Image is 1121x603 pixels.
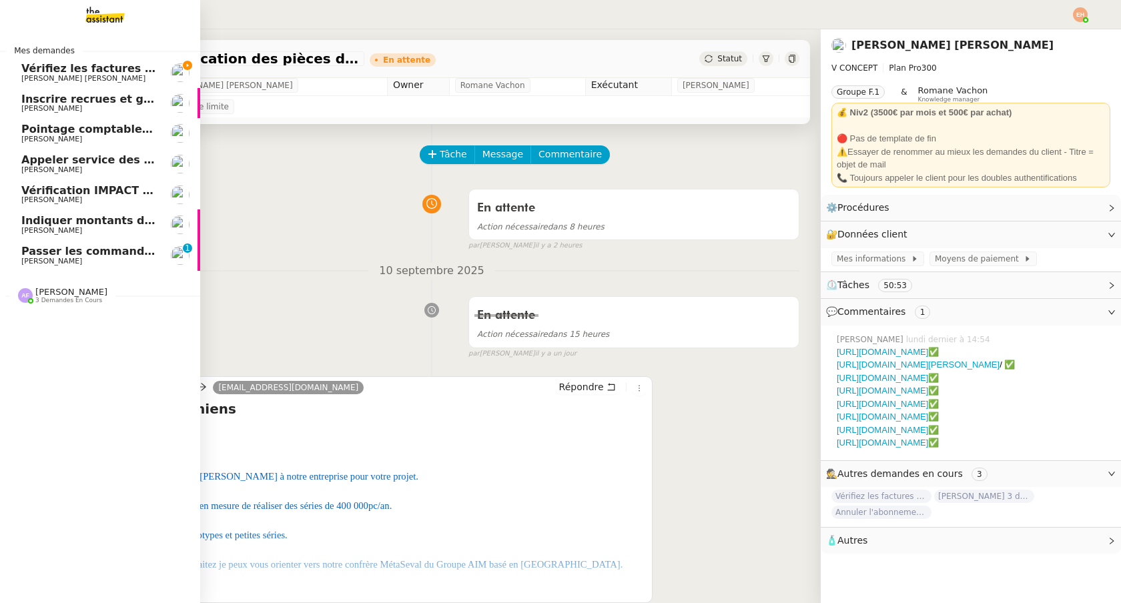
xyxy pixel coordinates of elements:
a: [URL][DOMAIN_NAME] [837,386,928,396]
img: users%2FtFhOaBya8rNVU5KG7br7ns1BCvi2%2Favatar%2Faa8c47da-ee6c-4101-9e7d-730f2e64f978 [171,246,190,265]
span: Tâches [837,279,869,290]
div: En attente [383,56,430,64]
span: Données client [837,229,907,239]
span: 🕵️ [826,468,993,479]
span: Autres demandes en cours [837,468,963,479]
a: [URL][DOMAIN_NAME] [837,373,928,383]
button: Message [474,145,531,164]
nz-tag: 1 [915,306,931,319]
h4: Retour les Mécamiens [70,400,647,418]
span: Commentaire [538,147,602,162]
span: & [901,85,907,103]
div: ⚙️Procédures [821,195,1121,221]
img: svg [18,288,33,303]
span: Autres [837,535,867,546]
div: ✅ [837,384,1110,398]
img: users%2FtFhOaBya8rNVU5KG7br7ns1BCvi2%2Favatar%2Faa8c47da-ee6c-4101-9e7d-730f2e64f978 [171,185,190,204]
div: 🔴 Pas de template de fin [837,132,1105,145]
a: [URL][DOMAIN_NAME] [837,438,928,448]
div: 🔐Données client [821,221,1121,247]
div: 🧴Autres [821,528,1121,554]
span: ⚙️ [826,200,895,215]
a: [URL][DOMAIN_NAME] [837,347,928,357]
span: En attente [477,202,535,214]
span: Appeler service des impôts foncier [21,153,231,166]
span: Action nécessaire [477,330,548,339]
div: ⚠️Essayer de renommer au mieux les demandes du client - Titre = objet de mail [837,145,1105,171]
div: 💬Commentaires 1 [821,299,1121,325]
span: Romane Vachon [918,85,988,95]
div: 🕵️Autres demandes en cours 3 [821,461,1121,487]
span: dans 8 heures [477,222,605,231]
span: Statut [717,54,742,63]
span: Knowledge manager [918,96,980,103]
span: V CONCEPT [831,63,877,73]
img: users%2FtFhOaBya8rNVU5KG7br7ns1BCvi2%2Favatar%2Faa8c47da-ee6c-4101-9e7d-730f2e64f978 [171,94,190,113]
span: [PERSON_NAME] [PERSON_NAME] [21,74,145,83]
span: Vérifiez les factures manquantes et contactez le service d'eau [831,490,931,503]
div: ✅ [837,398,1110,411]
div: Cependant, nous ne sommes pas en mesure de réaliser des séries de 400 000pc/an. [70,498,647,513]
span: [PERSON_NAME] [21,257,82,265]
div: ✅ [837,424,1110,437]
span: [PERSON_NAME] [21,135,82,143]
span: 🔐 [826,227,913,242]
button: Tâche [420,145,475,164]
span: Inscrire recrues et gérer fin de contrat [21,93,254,105]
span: il y a 2 heures [535,240,583,251]
span: Répondre [559,380,604,394]
div: / ✅ [837,358,1110,372]
img: users%2FtFhOaBya8rNVU5KG7br7ns1BCvi2%2Favatar%2Faa8c47da-ee6c-4101-9e7d-730f2e64f978 [171,215,190,234]
span: Mes demandes [6,44,83,57]
span: Commentaires [837,306,905,317]
span: 🧴 [826,535,867,546]
span: [PERSON_NAME] [PERSON_NAME] [157,79,292,92]
div: Bonjour, [70,440,647,454]
img: svg [1073,7,1088,22]
a: [PERSON_NAME] [PERSON_NAME] [851,39,1054,51]
span: 10 septembre 2025 [368,262,495,280]
p: 1 [185,243,190,255]
td: Exécutant [585,75,671,96]
span: dans 15 heures [477,330,609,339]
span: En attente [477,310,535,322]
span: Consulter la fabrication des pièces de tôlerie [69,52,359,65]
div: ✅ [837,410,1110,424]
span: [PERSON_NAME] [21,195,82,204]
span: Vérifiez les factures manquantes et contactez le service d'eau [21,62,396,75]
small: [PERSON_NAME] [468,348,577,360]
span: par [468,348,480,360]
span: par [468,240,480,251]
span: 300 [921,63,937,73]
span: Passer les commandes de livres Impactes [21,245,272,257]
div: En effet nous travaillons les prototypes et petites séries. [70,528,647,542]
div: Je vous remercie pour l'attention [PERSON_NAME] à notre entreprise pour votre projet. [70,469,647,484]
span: Mes informations [837,252,911,265]
span: il y a un jour [535,348,577,360]
img: users%2Ff7AvM1H5WROKDkFYQNHz8zv46LV2%2Favatar%2Ffa026806-15e4-4312-a94b-3cc825a940eb [831,38,846,53]
img: users%2FABbKNE6cqURruDjcsiPjnOKQJp72%2Favatar%2F553dd27b-fe40-476d-bebb-74bc1599d59c [171,124,190,143]
button: Répondre [554,380,621,394]
app-user-label: Knowledge manager [918,85,988,103]
span: Action nécessaire [477,222,548,231]
strong: 💰 Niv2 (3500€ par mois et 500€ par achat) [837,107,1012,117]
span: Tâche [440,147,467,162]
span: [EMAIL_ADDRESS][DOMAIN_NAME] [218,383,358,392]
span: [PERSON_NAME] [683,79,749,92]
button: Commentaire [530,145,610,164]
a: [URL][DOMAIN_NAME][PERSON_NAME] [837,360,1000,370]
span: [PERSON_NAME] [21,104,82,113]
div: ⏲️Tâches 50:53 [821,272,1121,298]
span: [PERSON_NAME] [837,334,906,346]
div: ✅ [837,372,1110,385]
img: users%2F0v3yA2ZOZBYwPN7V38GNVTYjOQj1%2Favatar%2Fa58eb41e-cbb7-4128-9131-87038ae72dcb [171,155,190,173]
span: Procédures [837,202,889,213]
span: 3 demandes en cours [35,297,102,304]
div: Bonne journée à vous, [70,586,647,601]
span: [PERSON_NAME] 3 devis de ménage [934,490,1034,503]
span: Message [482,147,523,162]
div: 📞 Toujours appeler le client pour les doubles authentifications [837,171,1105,185]
span: Vérification IMPACT - AEPC CONCORDE [21,184,253,197]
span: Plan Pro [889,63,921,73]
a: [URL][DOMAIN_NAME] [837,399,928,409]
